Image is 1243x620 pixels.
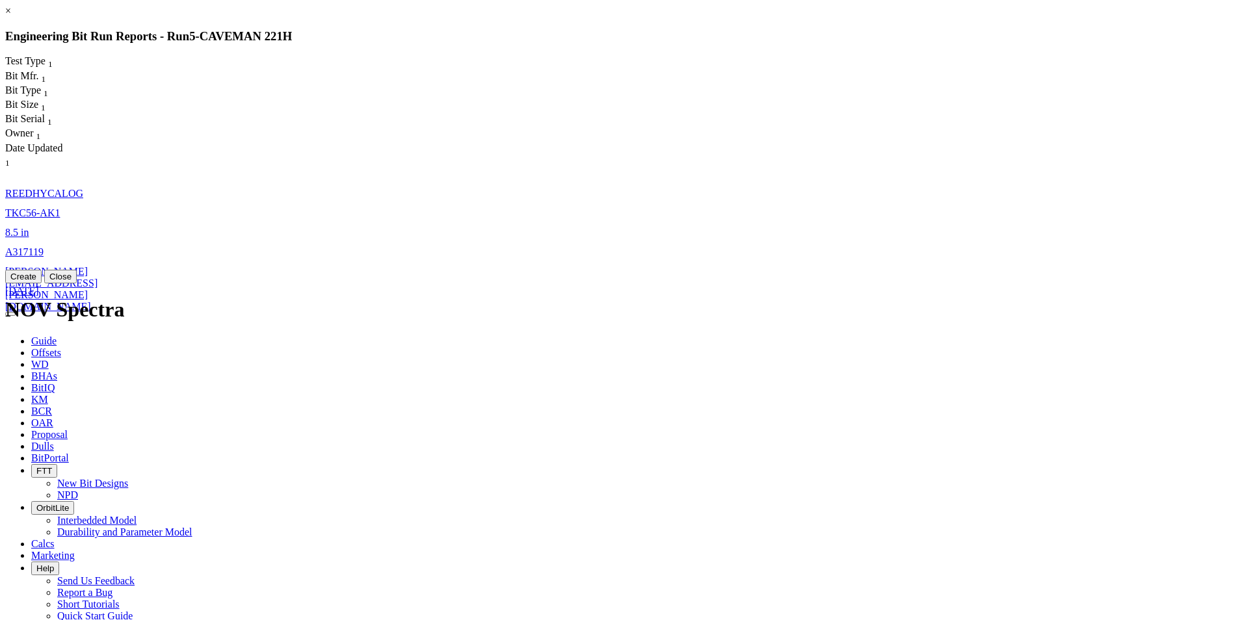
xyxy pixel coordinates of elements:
span: BCR [31,406,52,417]
h1: NOV Spectra [5,298,1238,322]
sub: 1 [5,158,10,168]
div: Date Updated Sort None [5,142,70,168]
a: A317119 [5,246,44,257]
span: Guide [31,335,57,346]
span: BHAs [31,370,57,381]
span: Calcs [31,538,55,549]
div: Test Type Sort None [5,55,77,70]
span: Sort None [5,154,10,165]
span: CAVEMAN 221H [200,29,293,43]
a: Report a Bug [57,587,112,598]
span: Bit Size [5,99,38,110]
div: Owner Sort None [5,127,70,142]
div: Sort None [5,113,77,127]
span: 5 [189,29,195,43]
span: Sort None [44,84,48,96]
div: Sort None [5,70,70,84]
div: Sort None [5,55,77,70]
a: NPD [57,489,78,500]
span: BitPortal [31,452,69,463]
a: × [5,5,11,16]
sub: 1 [36,132,41,142]
span: in [21,227,29,238]
span: Sort None [42,70,46,81]
button: Create [5,270,42,283]
span: Date Updated [5,142,62,153]
span: Help [36,563,54,573]
sub: 1 [44,88,48,98]
sub: 1 [41,103,46,112]
a: Send Us Feedback [57,575,135,586]
a: 8.5 in [5,227,29,238]
div: Sort None [5,84,70,99]
a: [DATE] [5,285,39,296]
div: Bit Mfr. Sort None [5,70,70,84]
span: Owner [5,127,34,138]
div: Sort None [5,142,70,168]
span: Proposal [31,429,68,440]
sub: 1 [48,60,53,70]
div: Sort None [5,127,70,142]
span: WD [31,359,49,370]
span: Bit Type [5,84,41,96]
sub: 1 [47,117,52,127]
button: Close [44,270,77,283]
span: Bit Mfr. [5,70,39,81]
span: Bit Serial [5,113,45,124]
a: Durability and Parameter Model [57,526,192,537]
span: Offsets [31,347,61,358]
span: Marketing [31,550,75,561]
sub: 1 [42,74,46,84]
span: OAR [31,417,53,428]
span: OrbitLite [36,503,69,513]
a: New Bit Designs [57,478,128,489]
div: Sort None [5,99,70,113]
span: Sort None [47,113,52,124]
span: FTT [36,466,52,476]
div: Bit Type Sort None [5,84,70,99]
span: Dulls [31,441,54,452]
span: Sort None [48,55,53,66]
div: Bit Serial Sort None [5,113,77,127]
a: [PERSON_NAME][EMAIL_ADDRESS][PERSON_NAME][DOMAIN_NAME] [5,266,98,312]
a: Short Tutorials [57,599,120,610]
span: KM [31,394,48,405]
h3: Engineering Bit Run Reports - Run - [5,29,1238,44]
div: Bit Size Sort None [5,99,70,113]
a: Interbedded Model [57,515,137,526]
a: REEDHYCALOG [5,188,83,199]
span: Sort None [36,127,41,138]
span: Sort None [41,99,46,110]
span: 8.5 [5,227,18,238]
a: TKC56-AK1 [5,207,60,218]
span: Test Type [5,55,46,66]
span: BitIQ [31,382,55,393]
